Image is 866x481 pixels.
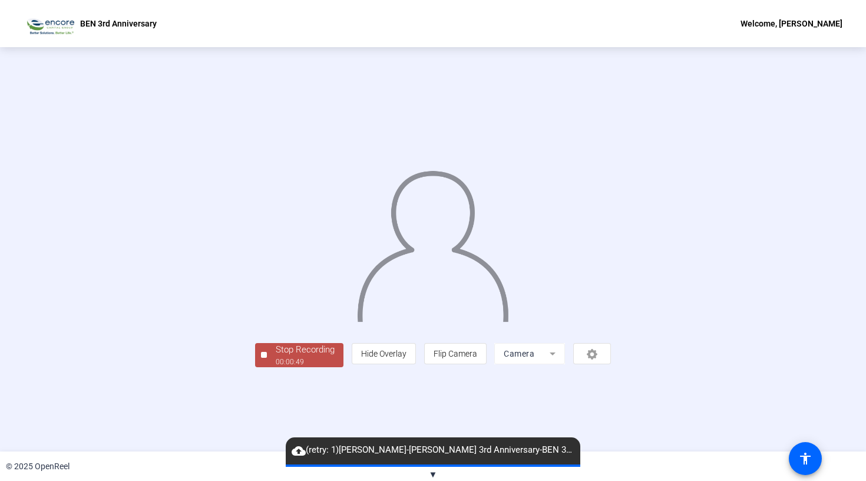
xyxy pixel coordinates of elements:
button: Flip Camera [424,343,487,364]
div: © 2025 OpenReel [6,460,70,473]
div: Stop Recording [276,343,335,357]
button: Stop Recording00:00:49 [255,343,343,367]
span: Flip Camera [434,349,477,358]
span: ▼ [429,469,438,480]
span: (retry: 1) [PERSON_NAME]-[PERSON_NAME] 3rd Anniversary-BEN 3rd Anniversary-1759139416302-webcam [286,443,580,457]
div: Welcome, [PERSON_NAME] [741,17,842,31]
span: Hide Overlay [361,349,406,358]
mat-icon: accessibility [798,452,812,466]
p: BEN 3rd Anniversary [80,17,157,31]
mat-icon: cloud_upload [292,444,306,458]
img: overlay [356,162,510,322]
div: 00:00:49 [276,357,335,367]
button: Hide Overlay [352,343,416,364]
img: OpenReel logo [24,12,74,35]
